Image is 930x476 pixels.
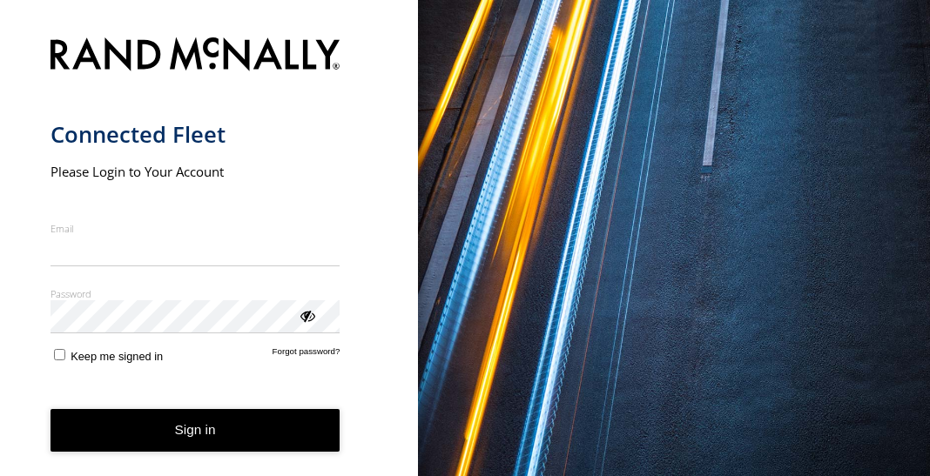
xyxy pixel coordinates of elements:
[298,306,315,324] div: ViewPassword
[51,222,340,235] label: Email
[51,163,340,180] h2: Please Login to Your Account
[273,346,340,363] a: Forgot password?
[51,34,340,78] img: Rand McNally
[51,120,340,149] h1: Connected Fleet
[51,409,340,452] button: Sign in
[51,287,340,300] label: Password
[71,350,163,363] span: Keep me signed in
[54,349,65,360] input: Keep me signed in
